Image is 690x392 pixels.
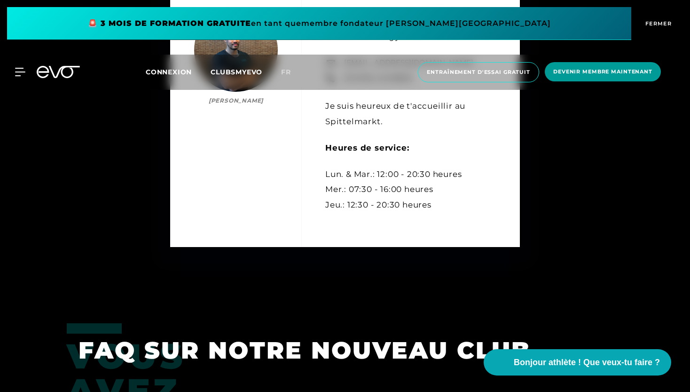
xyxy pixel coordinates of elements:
button: FERMER [631,7,683,40]
span: ENTRAÎNEMENT D'ESSAI GRATUIT [427,68,530,76]
span: CLUBSMYEVO [211,68,262,76]
a: FR [281,67,302,78]
span: DEVENIR MEMBRE MAINTENANT [553,68,652,76]
span: Bonjour athlète ! Que veux-tu faire ? [514,356,660,369]
span: FR [281,68,291,76]
button: Bonjour athlète ! Que veux-tu faire ? [484,349,671,376]
h1: FAQ SUR NOTRE NOUVEAU CLUB [78,335,600,366]
a: ENTRAÎNEMENT D'ESSAI GRATUIT [415,62,542,82]
a: DEVENIR MEMBRE MAINTENANT [542,62,664,82]
span: FERMER [643,19,672,28]
a: CLUBSMYEVO [211,67,281,76]
a: CONNEXION [146,68,192,76]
